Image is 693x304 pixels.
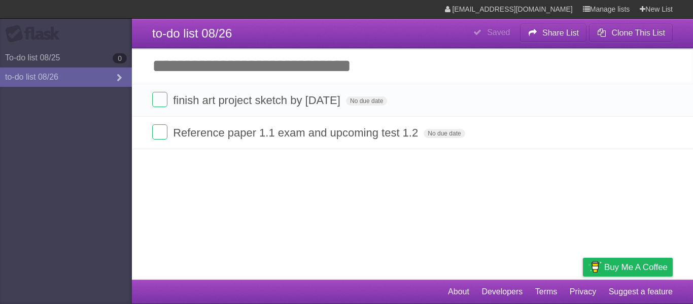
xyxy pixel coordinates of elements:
[535,282,558,301] a: Terms
[173,126,421,139] span: Reference paper 1.1 exam and upcoming test 1.2
[113,53,127,63] b: 0
[346,96,387,106] span: No due date
[152,124,167,140] label: Done
[481,282,523,301] a: Developers
[588,258,602,276] img: Buy me a coffee
[487,28,510,37] b: Saved
[583,258,673,277] a: Buy me a coffee
[589,24,673,42] button: Clone This List
[570,282,596,301] a: Privacy
[5,25,66,43] div: Flask
[448,282,469,301] a: About
[542,28,579,37] b: Share List
[173,94,343,107] span: finish art project sketch by [DATE]
[152,26,232,40] span: to-do list 08/26
[520,24,587,42] button: Share List
[604,258,668,276] span: Buy me a coffee
[609,282,673,301] a: Suggest a feature
[424,129,465,138] span: No due date
[611,28,665,37] b: Clone This List
[152,92,167,107] label: Done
